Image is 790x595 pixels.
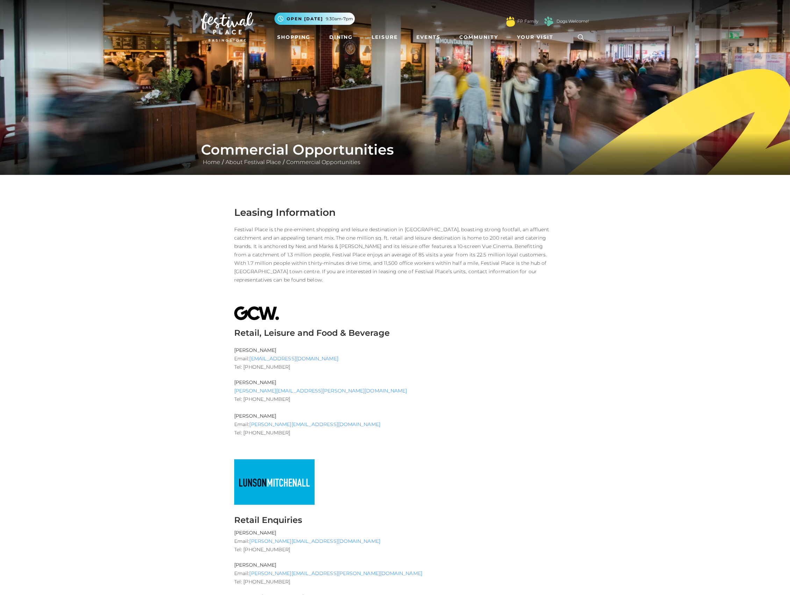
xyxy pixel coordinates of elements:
h4: Retail Enquiries [234,505,556,525]
span: Tel: [PHONE_NUMBER] [234,430,290,436]
a: [EMAIL_ADDRESS][DOMAIN_NAME] [249,355,338,362]
a: Dogs Welcome! [556,18,589,24]
span: Open [DATE] [287,16,323,22]
a: [PERSON_NAME][EMAIL_ADDRESS][PERSON_NAME][DOMAIN_NAME] [234,388,407,394]
a: Home [201,159,222,165]
a: Leisure [369,31,401,44]
b: [PERSON_NAME] [234,413,276,419]
h1: Commercial Opportunities [201,141,589,158]
a: About Festival Place [224,159,283,165]
b: [PERSON_NAME] [234,379,276,385]
strong: [PERSON_NAME] [234,530,276,536]
span: Tel: [PHONE_NUMBER] Email: [234,388,407,427]
a: [PERSON_NAME][EMAIL_ADDRESS][PERSON_NAME][DOMAIN_NAME] [249,570,422,576]
span: Your Visit [517,34,553,41]
a: Shopping [274,31,313,44]
a: Dining [326,31,355,44]
h3: Retail, Leisure and Food & Beverage [234,327,556,339]
img: LM-logo-768x432.png [234,459,315,504]
b: [PERSON_NAME] [234,347,276,353]
a: FP Family [517,18,538,24]
a: Events [414,31,443,44]
strong: [PERSON_NAME] [234,562,276,568]
p: Email: Tel: [PHONE_NUMBER] [234,346,556,371]
div: / / [196,141,594,167]
img: GCW%20Logo.png [234,306,279,320]
p: Festival Place is the pre-eminent shopping and leisure destination in [GEOGRAPHIC_DATA], boasting... [234,225,556,284]
h3: Leasing Information [234,206,556,218]
p: Email: Tel: [PHONE_NUMBER] [234,561,556,586]
img: Festival Place Logo [201,12,253,42]
a: Community [457,31,501,44]
button: Open [DATE] 9.30am-7pm [274,13,355,25]
a: Commercial Opportunities [285,159,362,165]
span: 9.30am-7pm [326,16,353,22]
a: Your Visit [514,31,560,44]
p: Email: Tel: [PHONE_NUMBER] [234,529,556,554]
a: [PERSON_NAME][EMAIL_ADDRESS][DOMAIN_NAME] [249,538,380,544]
a: [PERSON_NAME][EMAIL_ADDRESS][DOMAIN_NAME] [249,421,380,427]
